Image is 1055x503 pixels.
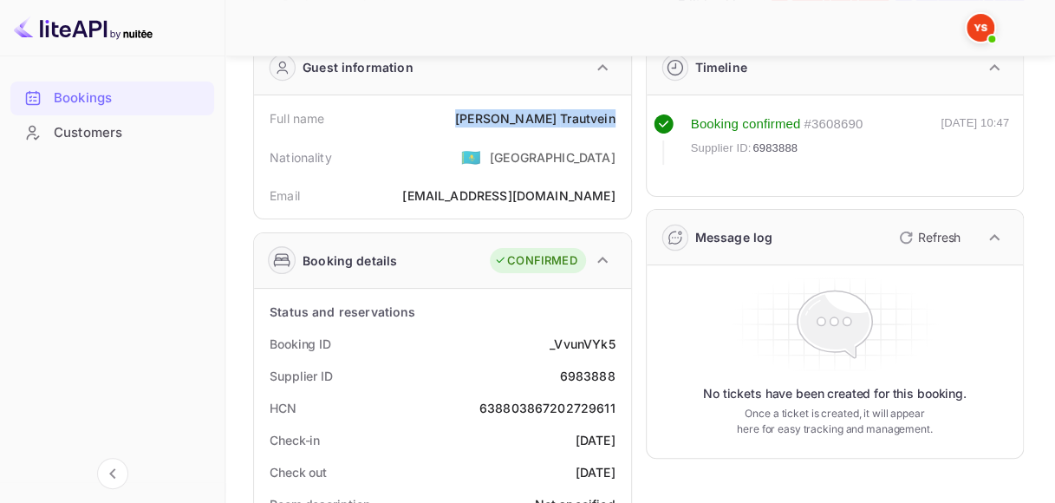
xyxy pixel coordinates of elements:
p: Refresh [918,228,961,246]
div: 6983888 [559,367,615,385]
div: [DATE] 10:47 [941,114,1009,165]
div: Check-in [270,431,320,449]
div: Booking confirmed [691,114,801,134]
div: 638803867202729611 [479,399,615,417]
div: # 3608690 [804,114,863,134]
img: LiteAPI logo [14,14,153,42]
div: Booking ID [270,335,331,353]
div: Status and reservations [270,303,415,321]
span: Supplier ID: [691,140,752,157]
div: _VvunVYk5 [550,335,615,353]
div: Message log [695,228,773,246]
div: Customers [54,123,205,143]
span: United States [461,141,481,173]
div: Customers [10,116,214,150]
div: Booking details [303,251,397,270]
div: CONFIRMED [494,252,576,270]
div: Check out [270,463,327,481]
div: Full name [270,109,324,127]
button: Refresh [889,224,967,251]
div: [PERSON_NAME] Trautvein [455,109,615,127]
img: Yandex Support [967,14,994,42]
div: HCN [270,399,296,417]
button: Collapse navigation [97,458,128,489]
div: Nationality [270,148,332,167]
div: [DATE] [576,431,615,449]
div: [DATE] [576,463,615,481]
a: Bookings [10,82,214,114]
div: Email [270,186,300,205]
div: [GEOGRAPHIC_DATA] [490,148,615,167]
p: No tickets have been created for this booking. [703,385,967,402]
a: Customers [10,116,214,148]
div: Bookings [54,88,205,108]
p: Once a ticket is created, it will appear here for easy tracking and management. [735,406,935,437]
div: Supplier ID [270,367,333,385]
span: 6983888 [752,140,798,157]
div: Timeline [695,58,747,76]
div: Guest information [303,58,414,76]
div: [EMAIL_ADDRESS][DOMAIN_NAME] [402,186,615,205]
div: Bookings [10,82,214,115]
